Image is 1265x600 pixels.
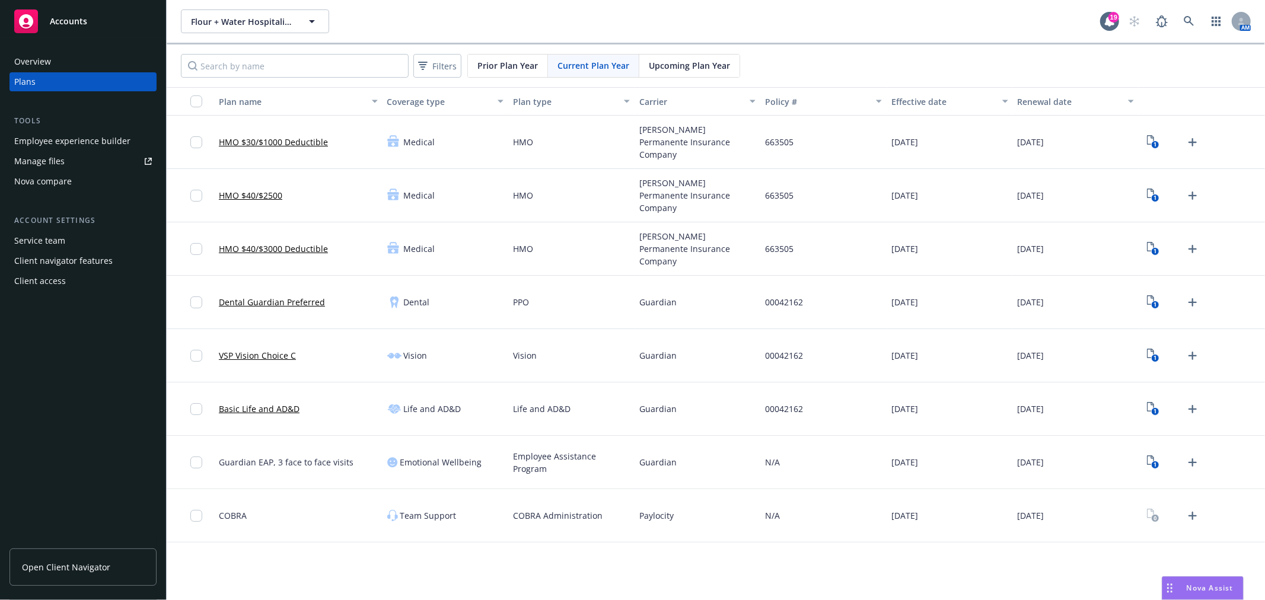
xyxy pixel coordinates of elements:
a: Basic Life and AD&D [219,403,299,415]
a: Switch app [1205,9,1228,33]
input: Toggle Row Selected [190,403,202,415]
span: 00042162 [765,296,803,308]
div: Tools [9,115,157,127]
a: View Plan Documents [1143,453,1162,472]
span: [DATE] [891,296,918,308]
a: Client navigator features [9,251,157,270]
button: Filters [413,54,461,78]
span: Flour + Water Hospitality Group [191,15,294,28]
a: View Plan Documents [1143,506,1162,525]
input: Toggle Row Selected [190,296,202,308]
span: Filters [416,58,459,75]
span: PPO [513,296,529,308]
span: HMO [513,242,533,255]
a: HMO $40/$2500 [219,189,282,202]
a: Upload Plan Documents [1183,400,1202,419]
a: View Plan Documents [1143,240,1162,258]
span: Guardian [639,456,677,468]
input: Toggle Row Selected [190,190,202,202]
button: Coverage type [383,87,509,116]
span: HMO [513,136,533,148]
div: Employee experience builder [14,132,130,151]
a: View Plan Documents [1143,186,1162,205]
a: Dental Guardian Preferred [219,296,325,308]
span: Nova Assist [1187,583,1234,593]
span: N/A [765,456,780,468]
a: Search [1177,9,1201,33]
a: View Plan Documents [1143,133,1162,152]
text: 1 [1154,355,1156,362]
span: Medical [404,242,435,255]
span: Guardian EAP, 3 face to face visits [219,456,353,468]
a: Upload Plan Documents [1183,453,1202,472]
span: 663505 [765,242,794,255]
a: Upload Plan Documents [1183,186,1202,205]
input: Search by name [181,54,409,78]
span: Filters [432,60,457,72]
span: [DATE] [891,136,918,148]
text: 1 [1154,301,1156,309]
span: [DATE] [891,349,918,362]
span: HMO [513,189,533,202]
span: [DATE] [1018,509,1044,522]
span: Employee Assistance Program [513,450,630,475]
span: Life and AD&D [404,403,461,415]
button: Renewal date [1013,87,1139,116]
a: Upload Plan Documents [1183,293,1202,312]
span: [PERSON_NAME] Permanente Insurance Company [639,177,756,214]
button: Effective date [887,87,1013,116]
span: [DATE] [1018,403,1044,415]
span: [PERSON_NAME] Permanente Insurance Company [639,230,756,267]
div: Nova compare [14,172,72,191]
span: Guardian [639,349,677,362]
input: Toggle Row Selected [190,457,202,468]
span: [DATE] [891,242,918,255]
a: Start snowing [1123,9,1146,33]
span: [PERSON_NAME] Permanente Insurance Company [639,123,756,161]
span: [DATE] [891,403,918,415]
div: Coverage type [387,95,491,108]
button: Plan name [214,87,383,116]
a: Upload Plan Documents [1183,506,1202,525]
text: 1 [1154,194,1156,202]
button: Carrier [635,87,761,116]
a: HMO $40/$3000 Deductible [219,242,328,255]
input: Toggle Row Selected [190,243,202,255]
span: 00042162 [765,349,803,362]
div: Service team [14,231,65,250]
span: [DATE] [1018,136,1044,148]
span: [DATE] [1018,242,1044,255]
span: Guardian [639,403,677,415]
span: Vision [404,349,428,362]
span: [DATE] [1018,189,1044,202]
span: [DATE] [891,189,918,202]
span: COBRA [219,509,247,522]
button: Nova Assist [1162,576,1244,600]
input: Select all [190,95,202,107]
a: Nova compare [9,172,157,191]
div: Carrier [639,95,743,108]
div: Renewal date [1018,95,1121,108]
span: Current Plan Year [557,59,629,72]
text: 1 [1154,408,1156,416]
div: Client navigator features [14,251,113,270]
a: View Plan Documents [1143,293,1162,312]
div: Plan type [513,95,617,108]
a: Upload Plan Documents [1183,346,1202,365]
div: Drag to move [1162,577,1177,599]
span: 663505 [765,189,794,202]
div: Plan name [219,95,365,108]
a: Overview [9,52,157,71]
a: Accounts [9,5,157,38]
button: Plan type [508,87,635,116]
button: Flour + Water Hospitality Group [181,9,329,33]
div: Client access [14,272,66,291]
span: Dental [404,296,430,308]
text: 1 [1154,141,1156,149]
text: 1 [1154,461,1156,469]
span: N/A [765,509,780,522]
span: Medical [404,136,435,148]
span: Guardian [639,296,677,308]
div: Policy # [765,95,869,108]
div: Manage files [14,152,65,171]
